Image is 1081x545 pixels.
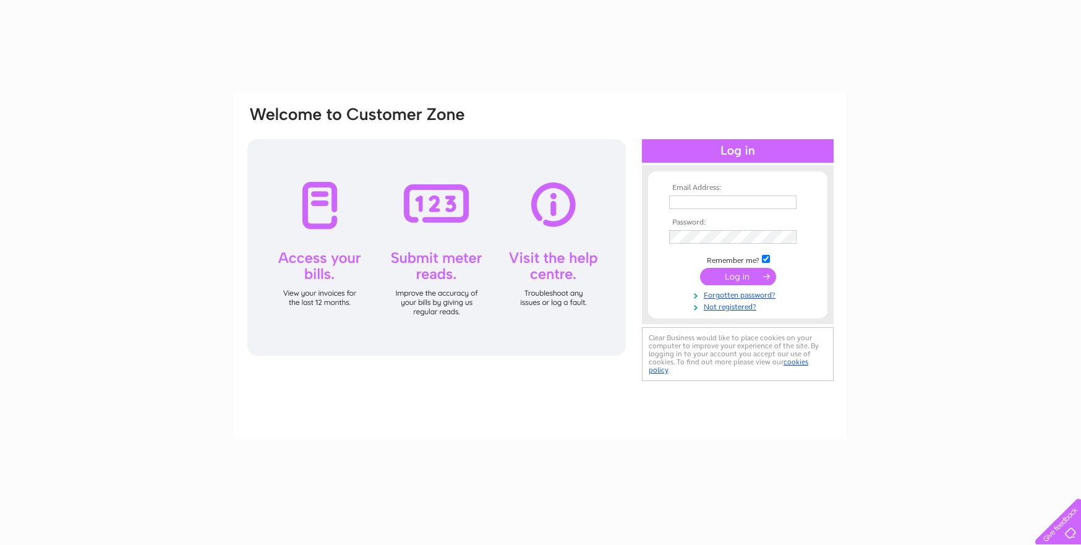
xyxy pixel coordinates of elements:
a: Forgotten password? [669,288,810,300]
a: cookies policy [649,358,808,374]
td: Remember me? [666,253,810,265]
div: Clear Business would like to place cookies on your computer to improve your experience of the sit... [642,327,834,381]
th: Password: [666,218,810,227]
input: Submit [700,268,776,285]
a: Not registered? [669,300,810,312]
th: Email Address: [666,184,810,192]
